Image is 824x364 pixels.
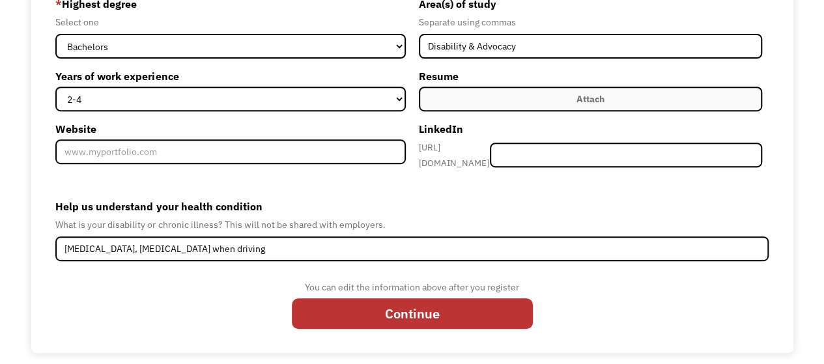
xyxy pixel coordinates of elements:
[419,119,762,139] label: LinkedIn
[419,34,762,59] input: Anthropology, Education
[292,298,533,328] input: Continue
[55,66,405,87] label: Years of work experience
[419,14,762,30] div: Separate using commas
[292,279,533,295] div: You can edit the information above after you register
[419,139,490,171] div: [URL][DOMAIN_NAME]
[576,91,604,107] div: Attach
[55,139,405,164] input: www.myportfolio.com
[55,196,768,217] label: Help us understand your health condition
[419,66,762,87] label: Resume
[55,14,405,30] div: Select one
[419,87,762,111] label: Attach
[55,119,405,139] label: Website
[55,217,768,232] div: What is your disability or chronic illness? This will not be shared with employers.
[55,236,768,261] input: Deafness, Depression, Diabetes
